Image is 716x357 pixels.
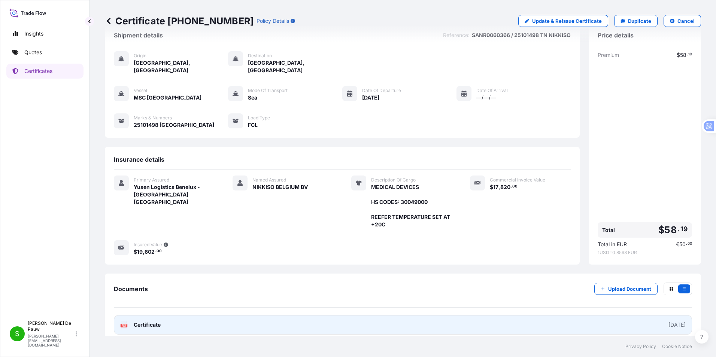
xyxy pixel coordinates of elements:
span: Insured Value [134,242,162,248]
span: . [687,53,688,56]
p: Certificates [24,67,52,75]
span: Yusen Logistics Benelux - [GEOGRAPHIC_DATA] [GEOGRAPHIC_DATA] [134,183,215,206]
span: Primary Assured [134,177,169,183]
span: [GEOGRAPHIC_DATA], [GEOGRAPHIC_DATA] [134,59,228,74]
span: Named Assured [252,177,286,183]
span: . [686,242,687,245]
a: Quotes [6,45,84,60]
span: Insurance details [114,156,164,163]
span: . [155,250,156,253]
span: 602 [145,249,155,254]
span: $ [134,249,137,254]
span: 17 [493,184,498,190]
span: MEDICAL DEVICES HS CODES: 30049000 REEFER TEMPERATURE SET AT +20C [371,183,452,228]
span: . [511,185,512,188]
span: MSC [GEOGRAPHIC_DATA] [134,94,201,101]
button: Cancel [664,15,701,27]
a: PDFCertificate[DATE] [114,315,692,335]
span: Origin [134,53,146,59]
a: Insights [6,26,84,41]
a: Update & Reissue Certificate [518,15,608,27]
button: Upload Document [594,283,658,295]
span: , [143,249,145,254]
p: Update & Reissue Certificate [532,17,602,25]
span: Load Type [248,115,270,121]
span: 820 [500,184,510,190]
span: Certificate [134,321,161,329]
span: Sea [248,94,257,101]
p: Upload Document [608,285,651,293]
p: Policy Details [257,17,289,25]
span: Documents [114,285,148,293]
span: 19 [137,249,143,254]
span: 19 [688,53,692,56]
span: —/—/— [476,94,496,101]
text: PDF [122,324,127,327]
a: Certificates [6,64,84,79]
span: 00 [157,250,162,253]
span: 58 [664,225,676,235]
a: Duplicate [614,15,658,27]
span: [DATE] [362,94,379,101]
span: 50 [679,242,686,247]
span: € [676,242,679,247]
p: [PERSON_NAME][EMAIL_ADDRESS][DOMAIN_NAME] [28,334,74,347]
span: FCL [248,121,258,129]
p: Duplicate [628,17,651,25]
span: Commercial Invoice Value [490,177,545,183]
span: Destination [248,53,272,59]
span: 19 [680,227,688,231]
span: Total [602,226,615,234]
span: $ [658,225,664,235]
p: Insights [24,30,43,37]
div: [DATE] [668,321,686,329]
p: Cancel [677,17,695,25]
span: $ [677,52,680,58]
span: [GEOGRAPHIC_DATA], [GEOGRAPHIC_DATA] [248,59,342,74]
span: 1 USD = 0.8593 EUR [598,250,692,256]
a: Privacy Policy [625,344,656,350]
span: , [498,184,500,190]
span: 58 [680,52,686,58]
span: $ [490,184,493,190]
span: Date of Departure [362,88,401,94]
span: NIKKISO BELGIUM BV [252,183,308,191]
p: Quotes [24,49,42,56]
p: [PERSON_NAME] De Pauw [28,320,74,332]
span: Description Of Cargo [371,177,416,183]
span: Date of Arrival [476,88,508,94]
span: 00 [512,185,518,188]
span: . [677,227,680,231]
span: Marks & Numbers [134,115,172,121]
p: Certificate [PHONE_NUMBER] [105,15,254,27]
span: 00 [688,242,692,245]
span: Mode of Transport [248,88,288,94]
span: Vessel [134,88,147,94]
span: 25101498 [GEOGRAPHIC_DATA] [134,121,214,129]
span: S [15,330,19,338]
a: Cookie Notice [662,344,692,350]
span: Premium [598,51,619,59]
span: Total in EUR [598,241,627,248]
